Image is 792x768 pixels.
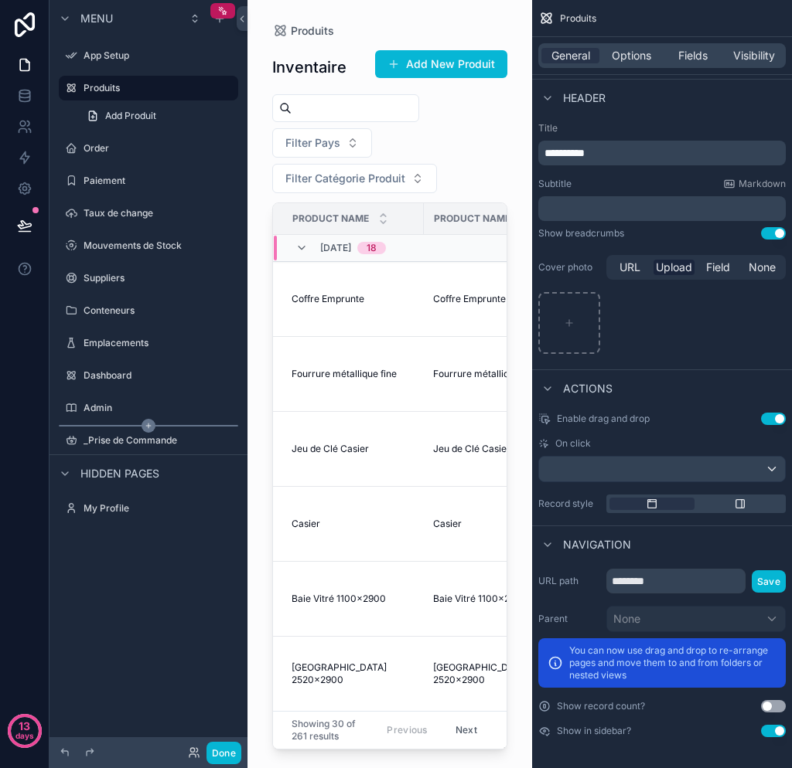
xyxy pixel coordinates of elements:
label: Title [538,122,786,134]
button: Next [445,719,488,743]
a: Jeu de Clé Casier [292,443,415,455]
a: My Profile [59,496,238,521]
span: None [613,611,640,627]
label: Admin [84,402,235,414]
a: Emplacements [59,331,238,355]
span: Product Name Lookup [434,212,552,225]
a: Fourrure métallique fine [433,368,572,380]
span: Fourrure métallique fine [433,368,538,380]
a: Markdown [723,178,786,190]
label: Show record count? [557,700,645,712]
span: Hidden pages [80,466,159,481]
label: _Prise de Commande [84,434,235,447]
label: Dashboard [84,369,235,382]
span: URL [620,260,640,275]
span: Markdown [739,178,786,190]
span: Add Produit [105,110,156,122]
a: Casier [433,518,572,530]
span: Casier [433,518,462,530]
span: Upload [656,260,692,275]
a: Jeu de Clé Casier [433,443,572,455]
span: Filter Pays [285,135,340,151]
span: Options [612,48,651,63]
h1: Inventaire [272,56,346,78]
span: Jeu de Clé Casier [433,443,510,455]
div: scrollable content [538,141,786,165]
button: Select Button [272,164,437,193]
span: Menu [80,11,113,26]
span: Header [563,90,606,106]
p: 13 [19,719,30,734]
label: Parent [538,613,600,625]
label: Suppliers [84,272,235,284]
span: General [551,48,590,63]
span: Showing 30 of 261 results [292,718,364,743]
span: Coffre Emprunte [433,293,506,305]
span: Filter Catégorie Produit [285,171,405,186]
label: Show in sidebar? [557,725,631,737]
span: Enable drag and drop [557,413,650,425]
label: Paiement [84,175,235,187]
label: My Profile [84,502,235,515]
a: Dashboard [59,363,238,388]
div: scrollable content [538,196,786,221]
a: Order [59,136,238,161]
span: Jeu de Clé Casier [292,443,369,455]
button: Save [752,570,786,593]
a: _Prise de Commande [59,428,238,453]
span: Navigation [563,537,631,552]
p: days [15,725,34,746]
a: Coffre Emprunte [433,293,572,305]
a: App Setup [59,43,238,68]
span: Coffre Emprunte [292,293,364,305]
span: Produits [291,23,334,39]
label: Cover photo [538,261,600,274]
label: App Setup [84,49,235,62]
a: Add Produit [77,104,238,128]
span: Baie Vitré 1100×2900 [292,593,386,605]
span: None [749,260,776,275]
span: Baie Vitré 1100×2900 [433,593,527,605]
span: Product Name [292,212,369,225]
button: Add New Produit [375,50,507,78]
label: Mouvements de Stock [84,240,235,252]
label: Conteneurs [84,304,235,317]
span: Visibility [733,48,775,63]
span: Actions [563,381,613,396]
a: Admin [59,396,238,420]
span: Produits [560,12,596,25]
label: Record style [538,498,600,510]
a: Mouvements de Stock [59,233,238,258]
a: Taux de change [59,201,238,226]
button: Done [207,742,241,764]
label: Produits [84,82,229,94]
a: Suppliers [59,266,238,291]
a: Produits [59,76,238,100]
label: Taux de change [84,207,235,219]
a: [GEOGRAPHIC_DATA] 2520×2900 [292,661,415,686]
button: Select Button [272,128,372,158]
a: Paiement [59,168,238,193]
a: Baie Vitré 1100×2900 [433,593,572,605]
button: None [606,606,786,632]
label: URL path [538,575,600,587]
span: On click [555,437,591,450]
div: 18 [367,242,377,254]
span: Fourrure métallique fine [292,368,397,380]
a: Conteneurs [59,298,238,323]
label: Subtitle [538,178,572,190]
a: Casier [292,518,415,530]
label: Order [84,142,235,155]
p: You can now use drag and drop to re-arrange pages and move them to and from folders or nested views [569,644,777,681]
a: Coffre Emprunte [292,293,415,305]
label: Emplacements [84,337,235,349]
span: Casier [292,518,320,530]
a: [GEOGRAPHIC_DATA] 2520×2900 [433,661,572,686]
span: Field [706,260,730,275]
div: Show breadcrumbs [538,227,624,240]
a: Produits [272,23,334,39]
span: [DATE] [320,242,351,254]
